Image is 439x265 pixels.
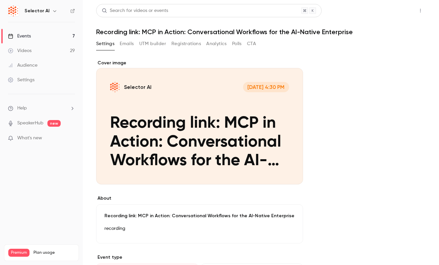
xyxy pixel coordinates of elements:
button: Share [384,4,410,17]
img: Selector AI [8,6,19,16]
span: Help [17,105,27,112]
div: Audience [8,62,37,69]
p: Recording link: MCP in Action: Conversational Workflows for the AI-Native Enterprise [104,213,295,219]
label: Cover image [96,60,303,66]
p: Event type [96,254,303,261]
p: recording [104,225,295,232]
span: new [47,120,61,127]
span: Premium [8,249,30,257]
section: Cover image [96,60,303,184]
button: Settings [96,38,114,49]
div: Settings [8,77,34,83]
span: Plan usage [33,250,75,255]
div: Search for videos or events [102,7,168,14]
label: About [96,195,303,202]
button: Polls [232,38,242,49]
h6: Selector AI [25,8,49,14]
span: What's new [17,135,42,142]
div: Events [8,33,31,39]
button: CTA [247,38,256,49]
button: UTM builder [139,38,166,49]
li: help-dropdown-opener [8,105,75,112]
a: SpeakerHub [17,120,43,127]
button: Emails [120,38,134,49]
iframe: Noticeable Trigger [67,135,75,141]
button: Analytics [206,38,227,49]
button: Registrations [171,38,201,49]
h1: Recording link: MCP in Action: Conversational Workflows for the AI-Native Enterprise [96,28,426,36]
div: Videos [8,47,31,54]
